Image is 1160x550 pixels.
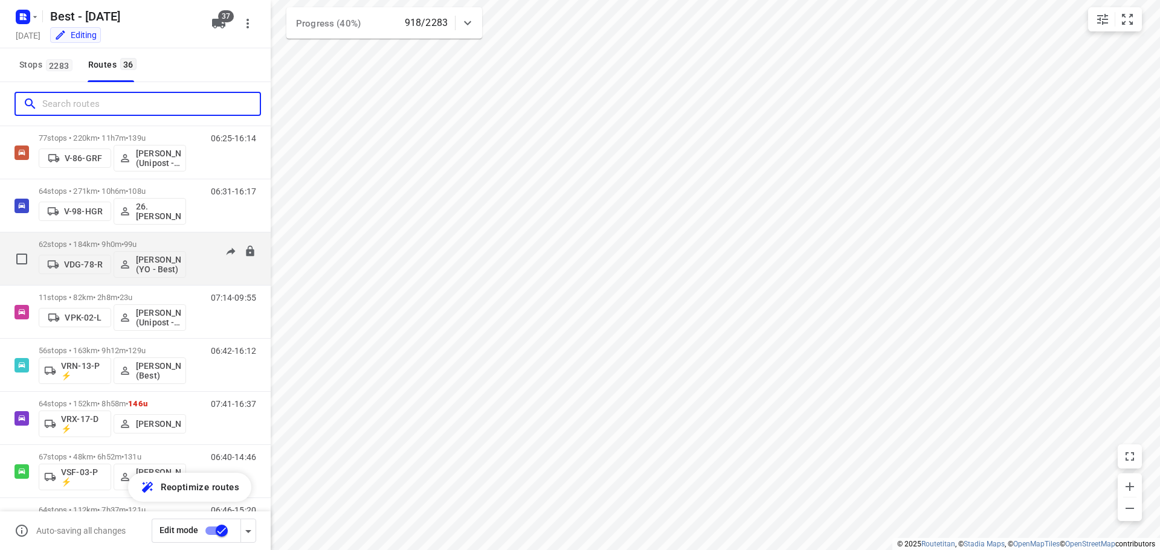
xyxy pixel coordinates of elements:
[211,452,256,462] p: 06:40-14:46
[114,251,186,278] button: [PERSON_NAME] (YO - Best)
[1088,7,1142,31] div: small contained button group
[211,346,256,356] p: 06:42-16:12
[124,452,141,461] span: 131u
[120,58,137,70] span: 36
[128,505,146,514] span: 121u
[114,198,186,225] button: 26.[PERSON_NAME]
[114,414,186,433] button: [PERSON_NAME]
[114,304,186,331] button: [PERSON_NAME] (Unipost - Best - ZZP)
[219,240,243,264] button: Send to driver
[42,95,260,114] input: Search routes
[136,361,181,380] p: [PERSON_NAME] (Best)
[211,293,256,302] p: 07:14-09:55
[39,452,186,461] p: 67 stops • 48km • 6h52m
[405,16,448,30] p: 918/2283
[207,11,231,36] button: 37
[1013,540,1060,548] a: OpenMapTiles
[65,313,101,322] p: VPK-02-L
[236,11,260,36] button: More
[1115,7,1139,31] button: Fit zoom
[218,10,234,22] span: 37
[39,133,186,142] p: 77 stops • 220km • 11h7m
[114,357,186,384] button: [PERSON_NAME] (Best)
[964,540,1005,548] a: Stadia Maps
[128,133,146,142] span: 139u
[136,202,181,221] p: 26.[PERSON_NAME]
[126,505,128,514] span: •
[128,399,147,408] span: 146u
[39,187,186,196] p: 64 stops • 271km • 10h6m
[39,255,111,274] button: VDG-78-R
[54,29,97,41] div: You are currently in edit mode.
[211,505,256,515] p: 06:46-15:20
[61,467,106,487] p: VSF-03-P ⚡
[114,464,186,490] button: [PERSON_NAME] (Unipost - ZZP - Best)
[64,206,103,216] p: V-98-HGR
[128,346,146,355] span: 129u
[1091,7,1115,31] button: Map settings
[159,525,198,535] span: Edit mode
[10,247,34,271] span: Select
[136,419,181,429] p: [PERSON_NAME]
[921,540,955,548] a: Routetitan
[39,399,186,408] p: 64 stops • 152km • 8h58m
[211,187,256,196] p: 06:31-16:17
[296,18,361,29] span: Progress (40%)
[136,467,181,487] p: [PERSON_NAME] (Unipost - ZZP - Best)
[136,255,181,274] p: [PERSON_NAME] (YO - Best)
[39,149,111,168] button: V-86-GRF
[244,245,256,259] button: Lock route
[241,523,256,538] div: Driver app settings
[36,526,126,536] p: Auto-saving all changes
[121,240,124,249] span: •
[61,414,106,433] p: VRX-17-D ⚡
[64,260,103,269] p: VDG-78-R
[39,411,111,437] button: VRX-17-D ⚡
[11,28,45,42] h5: Project date
[136,149,181,168] p: [PERSON_NAME] (Unipost - Best - ZZP)
[126,133,128,142] span: •
[161,479,239,495] span: Reoptimize routes
[46,59,72,71] span: 2283
[88,57,140,72] div: Routes
[39,505,186,514] p: 64 stops • 112km • 7h37m
[1065,540,1115,548] a: OpenStreetMap
[897,540,1155,548] li: © 2025 , © , © © contributors
[39,240,186,249] p: 62 stops • 184km • 9h0m
[136,308,181,327] p: [PERSON_NAME] (Unipost - Best - ZZP)
[114,145,186,171] button: [PERSON_NAME] (Unipost - Best - ZZP)
[211,399,256,409] p: 07:41-16:37
[45,7,202,26] h5: Best - [DATE]
[39,464,111,490] button: VSF-03-P ⚡
[126,399,128,408] span: •
[286,7,482,39] div: Progress (40%)918/2283
[39,357,111,384] button: VRN-13-P ⚡
[39,293,186,302] p: 11 stops • 82km • 2h8m
[126,187,128,196] span: •
[124,240,137,249] span: 99u
[126,346,128,355] span: •
[117,293,120,302] span: •
[39,202,111,221] button: V-98-HGR
[39,308,111,327] button: VPK-02-L
[128,187,146,196] span: 108u
[211,133,256,143] p: 06:25-16:14
[128,473,251,502] button: Reoptimize routes
[65,153,102,163] p: V-86-GRF
[121,452,124,461] span: •
[39,346,186,355] p: 56 stops • 163km • 9h12m
[61,361,106,380] p: VRN-13-P ⚡
[19,57,76,72] span: Stops
[120,293,132,302] span: 23u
